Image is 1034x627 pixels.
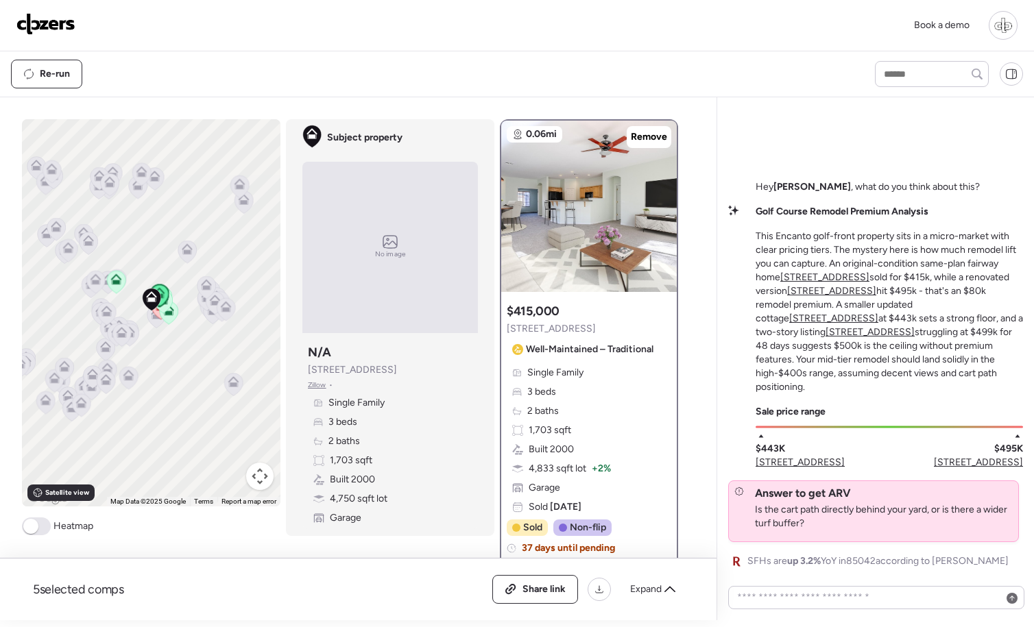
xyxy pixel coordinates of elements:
[507,303,560,319] h3: $415,000
[110,497,186,505] span: Map Data ©2025 Google
[523,521,542,534] span: Sold
[756,442,785,456] span: $443K
[780,271,869,283] a: [STREET_ADDRESS]
[527,366,584,380] span: Single Family
[526,343,653,356] span: Well-Maintained – Traditional
[507,322,596,336] span: [STREET_ADDRESS]
[747,554,1009,568] span: SFHs are YoY in 85042 according to [PERSON_NAME]
[327,131,402,145] span: Subject property
[328,434,360,448] span: 2 baths
[529,443,574,456] span: Built 2000
[25,489,71,506] img: Google
[934,456,1023,469] span: [STREET_ADDRESS]
[522,582,566,596] span: Share link
[40,67,70,81] span: Re-run
[994,442,1023,456] span: $495K
[330,511,361,525] span: Garage
[16,13,75,35] img: Logo
[522,541,615,555] span: 37 days until pending
[329,380,333,391] span: •
[330,492,387,506] span: 4,750 sqft lot
[631,130,667,144] span: Remove
[308,380,326,391] span: Zillow
[330,454,372,467] span: 1,703 sqft
[914,19,970,31] span: Book a demo
[330,473,375,487] span: Built 2000
[630,582,662,596] span: Expand
[773,181,851,193] span: [PERSON_NAME]
[529,481,560,495] span: Garage
[529,500,581,514] span: Sold
[308,363,397,377] span: [STREET_ADDRESS]
[25,489,71,506] a: Open this area in Google Maps (opens a new window)
[755,503,1013,530] span: Is the cart path directly behind your yard, or is there a wider turf buffer?
[246,463,274,490] button: Map camera controls
[328,396,385,410] span: Single Family
[33,581,124,598] span: 5 selected comps
[194,497,213,505] a: Terms
[756,180,980,194] span: Hey , what do you think about this?
[787,555,821,567] span: up 3.2%
[53,519,93,533] span: Heatmap
[756,230,1023,394] p: This Encanto golf-front property sits in a micro-market with clear pricing tiers. The mystery her...
[548,501,581,513] span: [DATE]
[328,415,357,429] span: 3 beds
[529,423,571,437] span: 1,703 sqft
[308,344,331,360] h3: N/A
[45,487,89,498] span: Satellite view
[756,456,845,469] span: [STREET_ADDRESS]
[570,521,606,534] span: Non-flip
[826,326,915,338] a: [STREET_ADDRESS]
[789,312,878,324] a: [STREET_ADDRESS]
[756,405,826,419] span: Sale price range
[592,462,611,476] span: + 2%
[527,385,556,399] span: 3 beds
[756,206,928,217] strong: Golf Course Remodel Premium Analysis
[527,404,559,418] span: 2 baths
[375,249,405,260] span: No image
[526,127,557,141] span: 0.06mi
[529,462,586,476] span: 4,833 sqft lot
[755,487,851,500] h2: Answer to get ARV
[221,497,276,505] a: Report a map error
[787,285,876,297] a: [STREET_ADDRESS]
